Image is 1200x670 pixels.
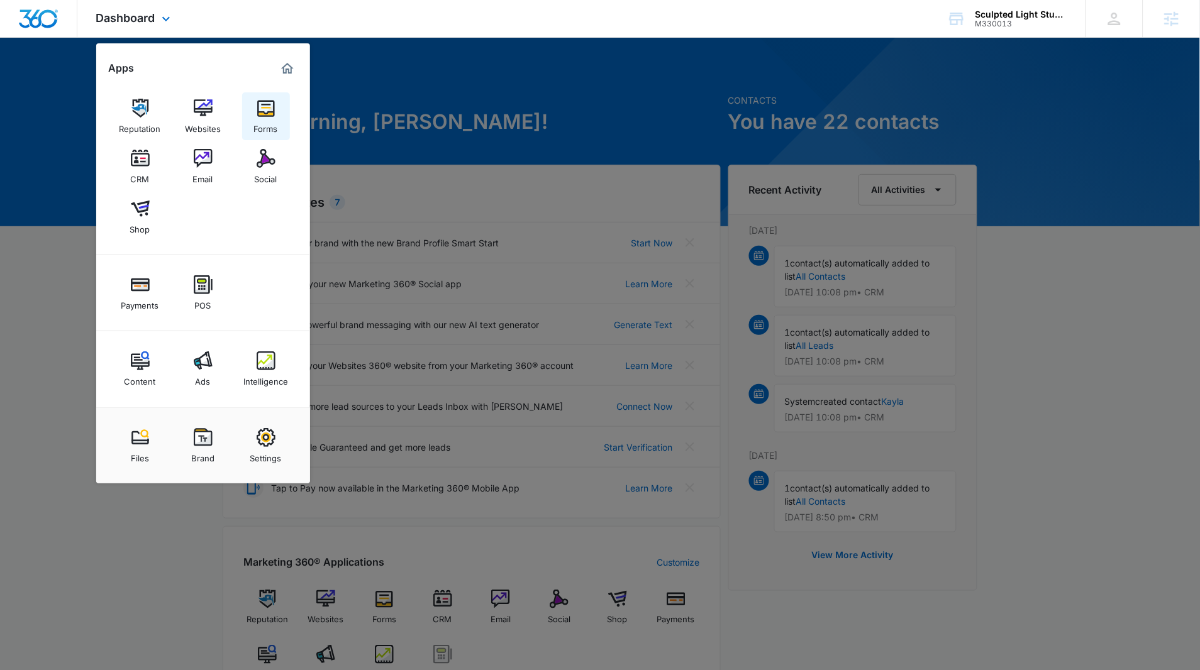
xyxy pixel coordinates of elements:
h2: Apps [109,62,135,74]
div: Websites [185,118,221,134]
div: Settings [250,447,282,463]
div: v 4.0.25 [35,20,62,30]
a: Files [116,422,164,470]
div: Email [193,168,213,184]
img: tab_keywords_by_traffic_grey.svg [125,73,135,83]
div: Ads [196,370,211,387]
div: Social [255,168,277,184]
div: Domain Overview [48,74,113,82]
div: Shop [130,218,150,234]
div: account name [975,9,1067,19]
a: Content [116,345,164,393]
img: logo_orange.svg [20,20,30,30]
div: Intelligence [243,370,288,387]
img: tab_domain_overview_orange.svg [34,73,44,83]
a: Websites [179,92,227,140]
div: Payments [121,294,159,310]
a: Email [179,143,227,190]
div: CRM [131,168,150,184]
a: Forms [242,92,290,140]
div: Domain: [DOMAIN_NAME] [33,33,138,43]
a: Payments [116,269,164,317]
a: POS [179,269,227,317]
div: Reputation [119,118,161,134]
a: Shop [116,193,164,241]
a: Marketing 360® Dashboard [277,58,297,79]
a: CRM [116,143,164,190]
img: website_grey.svg [20,33,30,43]
a: Settings [242,422,290,470]
div: POS [195,294,211,310]
div: Brand [191,447,214,463]
a: Brand [179,422,227,470]
span: Dashboard [96,11,155,25]
a: Reputation [116,92,164,140]
div: Forms [254,118,278,134]
a: Ads [179,345,227,393]
div: Keywords by Traffic [139,74,212,82]
div: account id [975,19,1067,28]
a: Social [242,143,290,190]
div: Files [131,447,149,463]
a: Intelligence [242,345,290,393]
div: Content [125,370,156,387]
